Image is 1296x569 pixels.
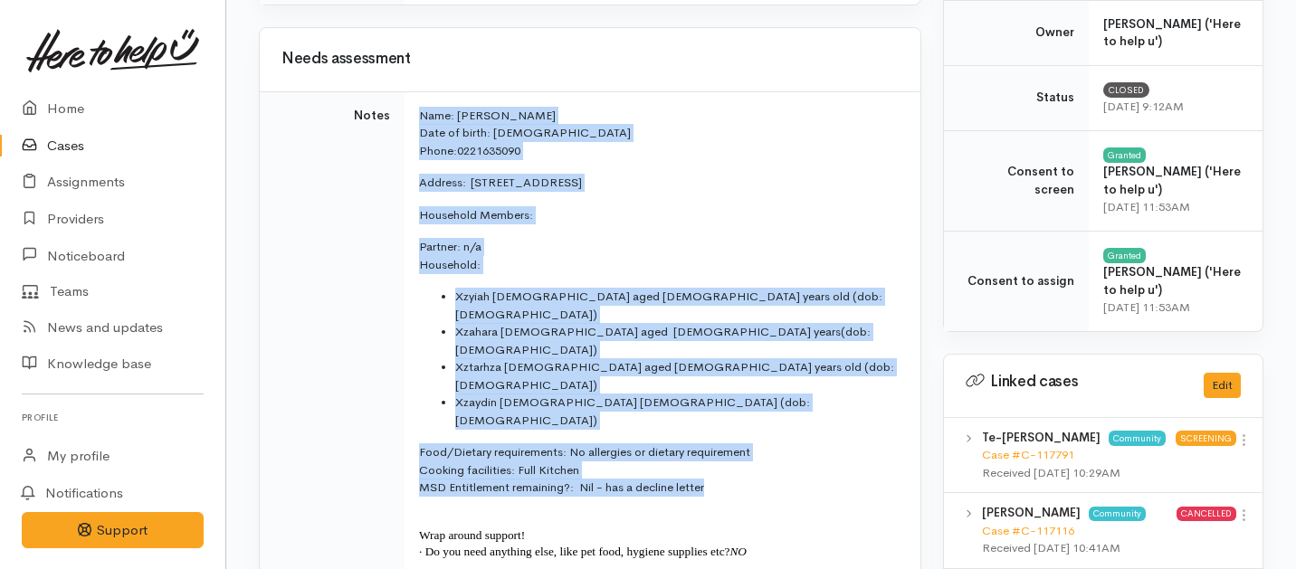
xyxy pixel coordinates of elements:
button: Support [22,512,204,549]
li: Xzahara [DEMOGRAPHIC_DATA] aged [DEMOGRAPHIC_DATA] years(dob: [DEMOGRAPHIC_DATA]) [455,323,899,358]
div: Received [DATE] 10:29AM [982,464,1176,482]
div: [DATE] 9:12AM [1103,98,1241,116]
h3: Linked cases [966,373,1182,391]
span: Wrap around support! [419,528,525,542]
div: Granted [1103,248,1146,262]
a: 0221635090 [457,143,520,158]
li: Xztarhza [DEMOGRAPHIC_DATA] aged [DEMOGRAPHIC_DATA] years old (dob: [DEMOGRAPHIC_DATA]) [455,358,899,394]
p: Partner: n/a Household: [419,238,899,273]
p: Household Members: [419,206,899,224]
li: Xzyiah [DEMOGRAPHIC_DATA] aged [DEMOGRAPHIC_DATA] years old (dob: [DEMOGRAPHIC_DATA]) [455,288,899,323]
b: [PERSON_NAME] [982,505,1081,520]
span: Screening [1176,431,1236,445]
i: NO [729,545,747,558]
span: Community [1109,431,1166,445]
p: Food/Dietary requirements: No allergies or dietary requirement Cooking facilities: Full Kitchen M... [419,443,899,497]
b: [PERSON_NAME] ('Here to help u') [1103,16,1241,50]
button: Edit [1204,373,1241,399]
b: [PERSON_NAME] ('Here to help u') [1103,164,1241,197]
div: Received [DATE] 10:41AM [982,539,1177,557]
li: Xzaydin [DEMOGRAPHIC_DATA] [DEMOGRAPHIC_DATA] (dob: [DEMOGRAPHIC_DATA]) [455,394,899,429]
span: · Do you need anything else, like pet food, hygiene supplies etc? [419,545,729,558]
a: Case #C-117116 [982,523,1074,538]
p: Address: [STREET_ADDRESS] [419,174,899,192]
b: Te-[PERSON_NAME] [982,430,1101,445]
div: [DATE] 11:53AM [1103,299,1241,317]
h6: Profile [22,405,204,430]
div: Granted [1103,147,1146,162]
td: Consent to assign [944,231,1089,331]
p: Name: [PERSON_NAME] Date of birth: [DEMOGRAPHIC_DATA] Phone: [419,107,899,160]
a: Case #C-117791 [982,447,1074,462]
span: Cancelled [1177,507,1236,521]
div: [DATE] 11:53AM [1103,198,1241,216]
td: Consent to screen [944,130,1089,231]
span: Closed [1103,82,1149,97]
span: Community [1089,507,1146,521]
h3: Needs assessment [281,51,899,68]
td: Status [944,65,1089,130]
b: [PERSON_NAME] ('Here to help u') [1103,264,1241,298]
